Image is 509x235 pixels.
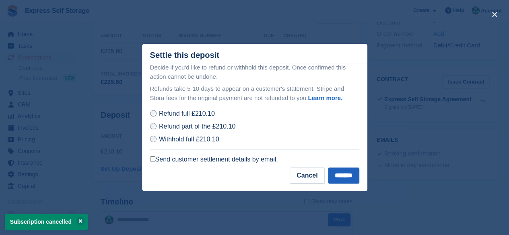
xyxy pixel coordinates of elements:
[150,136,157,142] input: Withhold full £210.10
[150,51,219,60] div: Settle this deposit
[159,123,235,130] span: Refund part of the £210.10
[150,123,157,129] input: Refund part of the £210.10
[159,110,215,117] span: Refund full £210.10
[150,84,359,102] p: Refunds take 5-10 days to appear on a customer's statement. Stripe and Stora fees for the origina...
[150,63,359,81] p: Decide if you'd like to refund or withhold this deposit. Once confirmed this action cannot be und...
[488,8,501,21] button: close
[5,214,88,230] p: Subscription cancelled
[150,156,155,161] input: Send customer settlement details by email.
[308,94,342,101] a: Learn more.
[150,110,157,116] input: Refund full £210.10
[150,155,278,163] label: Send customer settlement details by email.
[290,168,324,184] button: Cancel
[159,136,219,143] span: Withhold full £210.10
